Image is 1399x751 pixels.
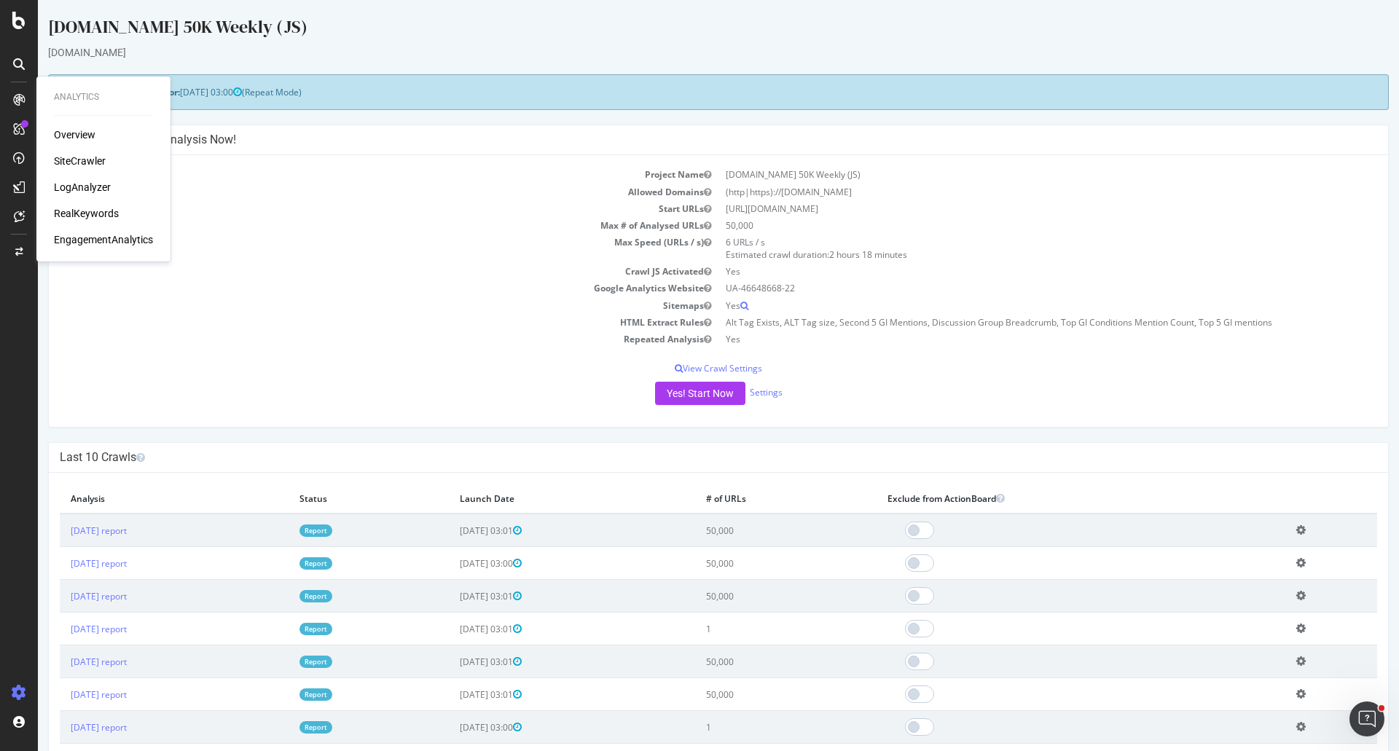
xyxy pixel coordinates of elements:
td: Repeated Analysis [22,331,681,347]
td: Yes [681,297,1339,314]
td: Yes [681,331,1339,347]
a: Report [262,524,294,537]
iframe: Intercom live chat [1349,701,1384,736]
a: Settings [712,386,745,398]
span: [DATE] 03:01 [422,656,484,668]
a: [DATE] report [33,524,89,537]
td: 50,000 [657,645,839,678]
td: Yes [681,263,1339,280]
td: Google Analytics Website [22,280,681,296]
strong: Next Launch Scheduled for: [22,86,142,98]
td: 1 [657,711,839,744]
td: Allowed Domains [22,184,681,200]
a: RealKeywords [54,206,119,221]
td: 1 [657,613,839,645]
th: Exclude from ActionBoard [839,484,1247,514]
th: Status [251,484,411,514]
td: Crawl JS Activated [22,263,681,280]
td: 50,000 [657,514,839,547]
a: Overview [54,127,95,142]
h4: Last 10 Crawls [22,450,1339,465]
td: 50,000 [657,547,839,580]
a: Report [262,656,294,668]
button: Yes! Start Now [617,382,708,405]
td: 50,000 [657,678,839,711]
a: [DATE] report [33,656,89,668]
a: [DATE] report [33,623,89,635]
td: (http|https)://[DOMAIN_NAME] [681,184,1339,200]
span: [DATE] 03:00 [422,557,484,570]
div: [DOMAIN_NAME] 50K Weekly (JS) [10,15,1351,45]
td: Alt Tag Exists, ALT Tag size, Second 5 GI Mentions, Discussion Group Breadcrumb, Top GI Condition... [681,314,1339,331]
a: [DATE] report [33,721,89,734]
td: Max Speed (URLs / s) [22,234,681,263]
div: [DOMAIN_NAME] [10,45,1351,60]
a: Report [262,721,294,734]
span: [DATE] 03:01 [422,623,484,635]
td: 50,000 [657,580,839,613]
td: Sitemaps [22,297,681,314]
div: (Repeat Mode) [10,74,1351,110]
a: Report [262,688,294,701]
span: [DATE] 03:01 [422,688,484,701]
a: [DATE] report [33,688,89,701]
td: UA-46648668-22 [681,280,1339,296]
td: Max # of Analysed URLs [22,217,681,234]
p: View Crawl Settings [22,362,1339,374]
td: [URL][DOMAIN_NAME] [681,200,1339,217]
td: HTML Extract Rules [22,314,681,331]
td: 50,000 [681,217,1339,234]
span: [DATE] 03:01 [422,524,484,537]
th: # of URLs [657,484,839,514]
a: Report [262,557,294,570]
th: Launch Date [411,484,657,514]
a: Report [262,590,294,602]
a: SiteCrawler [54,154,106,168]
a: LogAnalyzer [54,180,111,194]
h4: Configure your New Analysis Now! [22,133,1339,147]
span: [DATE] 03:00 [142,86,204,98]
td: Project Name [22,166,681,183]
td: 6 URLs / s Estimated crawl duration: [681,234,1339,263]
td: Start URLs [22,200,681,217]
span: [DATE] 03:01 [422,590,484,602]
td: [DOMAIN_NAME] 50K Weekly (JS) [681,166,1339,183]
span: [DATE] 03:00 [422,721,484,734]
a: Report [262,623,294,635]
a: [DATE] report [33,590,89,602]
a: EngagementAnalytics [54,232,153,247]
a: [DATE] report [33,557,89,570]
div: Analytics [54,91,153,103]
span: 2 hours 18 minutes [791,248,869,261]
th: Analysis [22,484,251,514]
